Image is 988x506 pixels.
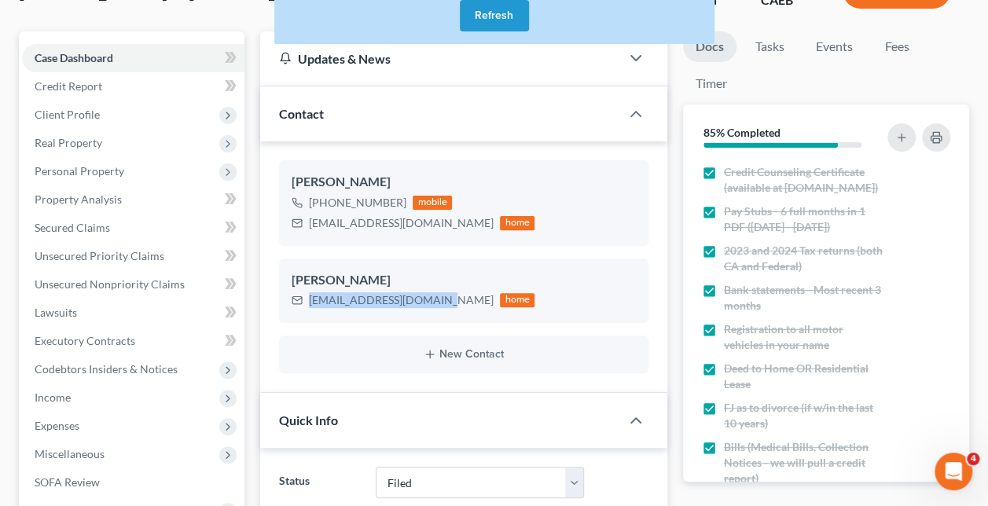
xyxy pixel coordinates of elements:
[724,439,884,486] span: Bills (Medical Bills, Collection Notices - we will pull a credit report)
[22,185,244,214] a: Property Analysis
[279,50,601,67] div: Updates & News
[22,72,244,101] a: Credit Report
[35,164,124,178] span: Personal Property
[35,390,71,404] span: Income
[803,31,865,62] a: Events
[724,203,884,235] span: Pay Stubs - 6 full months in 1 PDF ([DATE] - [DATE])
[309,292,494,308] div: [EMAIL_ADDRESS][DOMAIN_NAME]
[724,321,884,353] span: Registration to all motor vehicles in your name
[309,195,406,211] div: [PHONE_NUMBER]
[22,214,244,242] a: Secured Claims
[413,196,452,210] div: mobile
[35,306,77,319] span: Lawsuits
[35,447,105,460] span: Miscellaneous
[22,270,244,299] a: Unsecured Nonpriority Claims
[35,108,100,121] span: Client Profile
[872,31,922,62] a: Fees
[967,453,979,465] span: 4
[292,348,636,361] button: New Contact
[35,79,102,93] span: Credit Report
[22,468,244,497] a: SOFA Review
[724,361,884,392] span: Deed to Home OR Residential Lease
[292,271,636,290] div: [PERSON_NAME]
[35,249,164,262] span: Unsecured Priority Claims
[271,467,367,498] label: Status
[22,44,244,72] a: Case Dashboard
[724,243,884,274] span: 2023 and 2024 Tax returns (both CA and Federal)
[500,216,534,230] div: home
[22,299,244,327] a: Lawsuits
[22,242,244,270] a: Unsecured Priority Claims
[35,475,100,489] span: SOFA Review
[279,106,324,121] span: Contact
[292,173,636,192] div: [PERSON_NAME]
[35,334,135,347] span: Executory Contracts
[500,293,534,307] div: home
[22,327,244,355] a: Executory Contracts
[703,126,780,139] strong: 85% Completed
[35,221,110,234] span: Secured Claims
[743,31,797,62] a: Tasks
[35,192,122,206] span: Property Analysis
[309,215,494,231] div: [EMAIL_ADDRESS][DOMAIN_NAME]
[279,412,338,427] span: Quick Info
[35,419,79,432] span: Expenses
[35,51,113,64] span: Case Dashboard
[35,136,102,149] span: Real Property
[724,164,884,196] span: Credit Counseling Certificate (available at [DOMAIN_NAME])
[935,453,972,490] iframe: Intercom live chat
[724,400,884,431] span: FJ as to divorce (if w/in the last 10 years)
[35,277,185,291] span: Unsecured Nonpriority Claims
[724,282,884,313] span: Bank statements - Most recent 3 months
[35,362,178,376] span: Codebtors Insiders & Notices
[683,68,740,99] a: Timer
